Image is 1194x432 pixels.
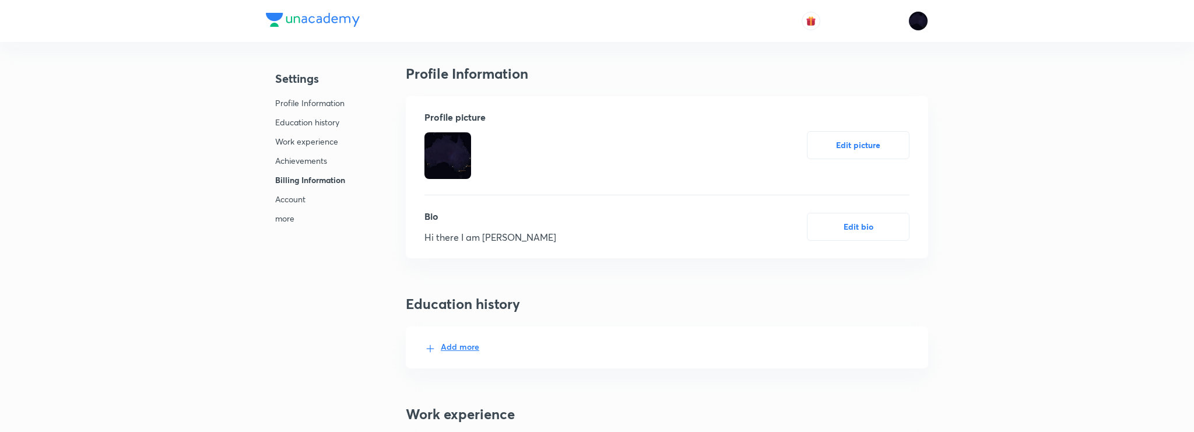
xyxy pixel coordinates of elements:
[275,193,345,205] p: Account
[275,154,345,167] p: Achievements
[424,230,556,244] p: Hi there I am [PERSON_NAME]
[406,296,928,312] h3: Education history
[275,174,345,186] p: Billing Information
[275,70,345,87] h4: Settings
[441,340,479,353] p: Add more
[406,406,928,423] h3: Work experience
[275,135,345,147] p: Work experience
[806,16,816,26] img: avatar
[424,110,486,124] p: Profile picture
[266,13,360,27] img: Company Logo
[908,11,928,31] img: Megha Gor
[802,12,820,30] button: avatar
[275,116,345,128] p: Education history
[807,213,909,241] button: Edit bio
[807,131,909,159] button: Edit picture
[275,212,345,224] p: more
[424,209,556,223] p: Bio
[266,13,360,30] a: Company Logo
[275,97,345,109] p: Profile Information
[424,132,471,179] img: Avatar
[406,65,928,82] h3: Profile Information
